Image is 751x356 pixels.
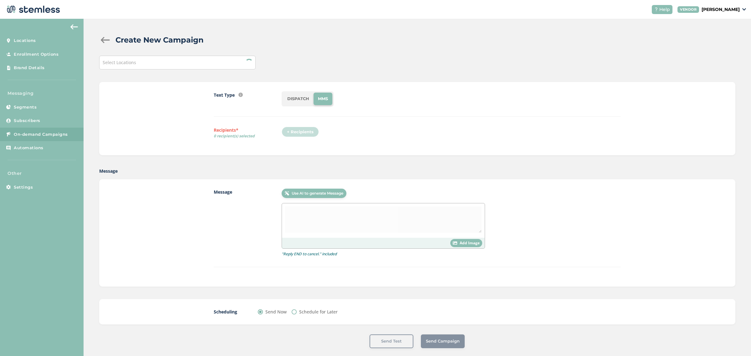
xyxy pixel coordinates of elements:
[14,145,43,151] span: Automations
[115,34,204,46] h2: Create New Campaign
[238,93,243,97] img: icon-info-236977d2.svg
[214,133,282,139] span: 0 recipient(s) selected
[103,59,136,65] span: Select Locations
[265,308,287,315] label: Send Now
[14,104,37,110] span: Segments
[214,127,282,141] label: Recipients*
[99,168,118,174] label: Message
[5,3,60,16] img: logo-dark-0685b13c.svg
[292,191,343,196] span: Use AI to generate Message
[299,308,338,315] label: Schedule for Later
[282,251,337,257] p: "Reply END to cancel." included
[214,189,282,257] label: Message
[460,240,480,246] span: Add Image
[742,8,746,11] img: icon_down-arrow-small-66adaf34.svg
[14,118,40,124] span: Subscribers
[214,308,245,315] label: Scheduling
[214,92,235,98] label: Text Type
[702,6,740,13] p: [PERSON_NAME]
[283,93,314,105] li: DISPATCH
[14,38,36,44] span: Locations
[282,189,346,198] button: Use AI to generate Message
[654,8,658,11] img: icon-help-white-03924b79.svg
[677,6,699,13] div: VENDOR
[14,65,45,71] span: Brand Details
[14,51,59,58] span: Enrollment Options
[14,131,68,138] span: On-demand Campaigns
[453,242,457,245] img: icon-image-white-304da26c.svg
[70,24,78,29] img: icon-arrow-back-accent-c549486e.svg
[314,93,332,105] li: MMS
[659,6,670,13] span: Help
[14,184,33,191] span: Settings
